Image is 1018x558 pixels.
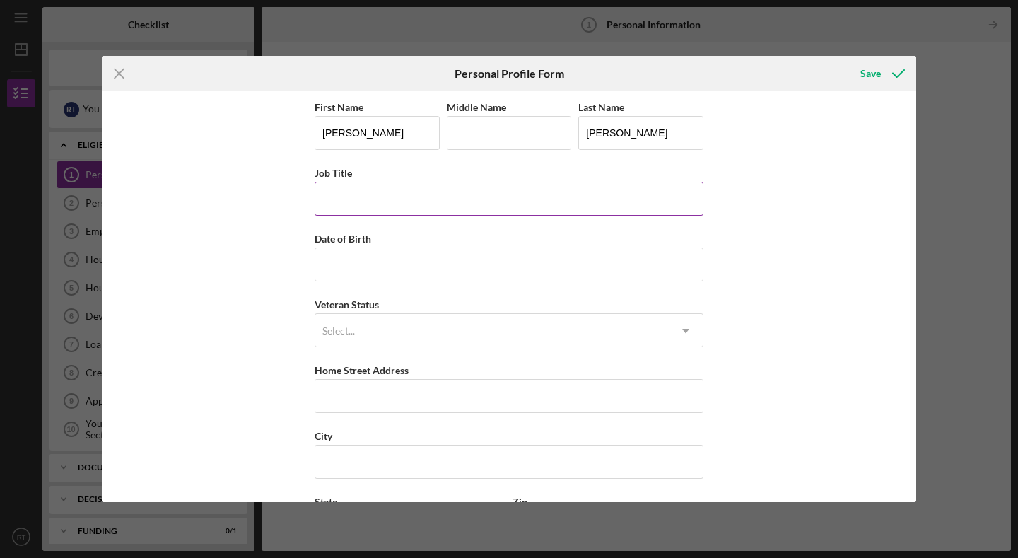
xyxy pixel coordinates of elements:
[513,496,527,508] label: Zip
[322,325,355,337] div: Select...
[447,101,506,113] label: Middle Name
[455,67,564,80] h6: Personal Profile Form
[846,59,916,88] button: Save
[860,59,881,88] div: Save
[578,101,624,113] label: Last Name
[315,233,371,245] label: Date of Birth
[315,167,352,179] label: Job Title
[315,364,409,376] label: Home Street Address
[315,101,363,113] label: First Name
[315,430,332,442] label: City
